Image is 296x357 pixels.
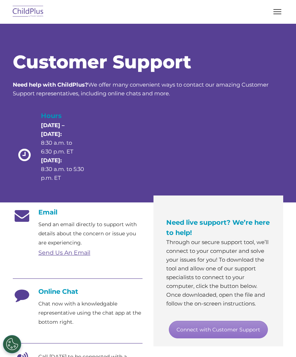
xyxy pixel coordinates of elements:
[11,3,45,20] img: ChildPlus by Procare Solutions
[41,121,84,182] p: 8:30 a.m. to 6:30 p.m. ET 8:30 a.m. to 5:30 p.m. ET
[41,111,84,121] h4: Hours
[13,51,191,73] span: Customer Support
[41,122,65,137] strong: [DATE] – [DATE]:
[259,322,296,357] iframe: Chat Widget
[169,321,268,338] a: Connect with Customer Support
[41,157,62,164] strong: [DATE]:
[38,299,143,327] p: Chat now with a knowledgable representative using the chat app at the bottom right.
[38,249,90,256] a: Send Us An Email
[13,288,143,296] h4: Online Chat
[13,81,269,97] span: We offer many convenient ways to contact our amazing Customer Support representatives, including ...
[166,219,270,237] span: Need live support? We’re here to help!
[38,220,143,247] p: Send an email directly to support with details about the concern or issue you are experiencing.
[13,81,88,88] strong: Need help with ChildPlus?
[166,238,270,308] p: Through our secure support tool, we’ll connect to your computer and solve your issues for you! To...
[13,208,143,216] h4: Email
[3,335,21,353] button: Cookies Settings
